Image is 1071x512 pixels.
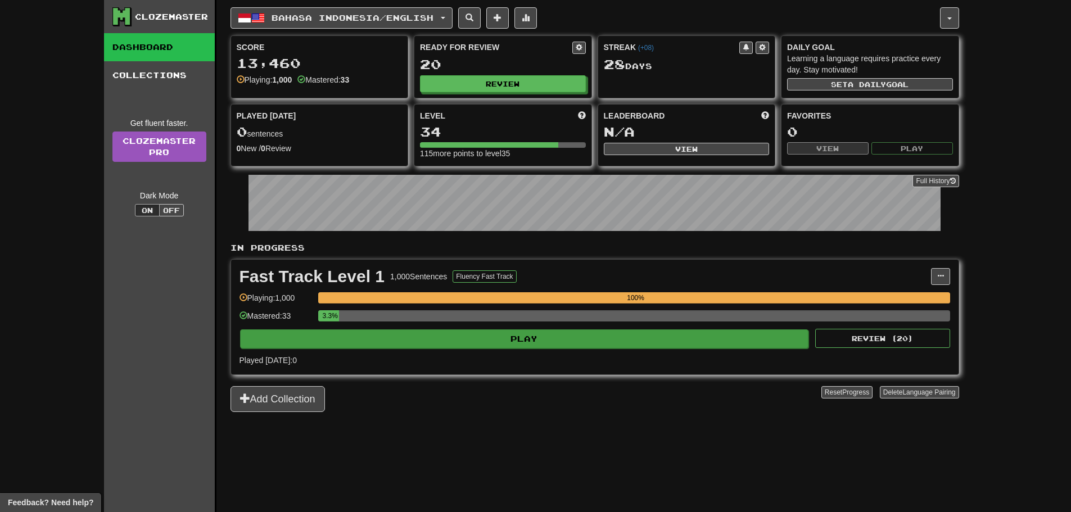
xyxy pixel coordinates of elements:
[272,75,292,84] strong: 1,000
[237,56,403,70] div: 13,460
[297,74,349,85] div: Mastered:
[578,110,586,121] span: Score more points to level up
[787,142,869,155] button: View
[486,7,509,29] button: Add sentence to collection
[135,204,160,216] button: On
[604,143,770,155] button: View
[514,7,537,29] button: More stats
[112,132,206,162] a: ClozemasterPro
[231,242,959,253] p: In Progress
[420,148,586,159] div: 115 more points to level 35
[604,57,770,72] div: Day s
[231,386,325,412] button: Add Collection
[112,190,206,201] div: Dark Mode
[239,356,297,365] span: Played [DATE]: 0
[231,7,453,29] button: Bahasa Indonesia/English
[239,268,385,285] div: Fast Track Level 1
[604,110,665,121] span: Leaderboard
[912,175,959,187] button: Full History
[104,33,215,61] a: Dashboard
[902,388,955,396] span: Language Pairing
[159,204,184,216] button: Off
[237,74,292,85] div: Playing:
[237,42,403,53] div: Score
[787,42,953,53] div: Daily Goal
[787,78,953,90] button: Seta dailygoal
[104,61,215,89] a: Collections
[453,270,516,283] button: Fluency Fast Track
[420,110,445,121] span: Level
[638,44,654,52] a: (+08)
[135,11,208,22] div: Clozemaster
[8,497,93,508] span: Open feedback widget
[390,271,447,282] div: 1,000 Sentences
[848,80,886,88] span: a daily
[272,13,433,22] span: Bahasa Indonesia / English
[787,53,953,75] div: Learning a language requires practice every day. Stay motivated!
[871,142,953,155] button: Play
[842,388,869,396] span: Progress
[322,310,339,321] div: 3.3%
[787,125,953,139] div: 0
[240,329,809,348] button: Play
[237,110,296,121] span: Played [DATE]
[261,144,265,153] strong: 0
[604,42,740,53] div: Streak
[239,310,313,329] div: Mastered: 33
[322,292,950,303] div: 100%
[787,110,953,121] div: Favorites
[237,124,247,139] span: 0
[239,292,313,311] div: Playing: 1,000
[237,125,403,139] div: sentences
[761,110,769,121] span: This week in points, UTC
[237,144,241,153] strong: 0
[341,75,350,84] strong: 33
[604,124,635,139] span: N/A
[821,386,873,398] button: ResetProgress
[420,125,586,139] div: 34
[237,143,403,154] div: New / Review
[420,57,586,71] div: 20
[458,7,481,29] button: Search sentences
[112,117,206,129] div: Get fluent faster.
[420,42,572,53] div: Ready for Review
[604,56,625,72] span: 28
[815,329,950,348] button: Review (20)
[420,75,586,92] button: Review
[880,386,959,398] button: DeleteLanguage Pairing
